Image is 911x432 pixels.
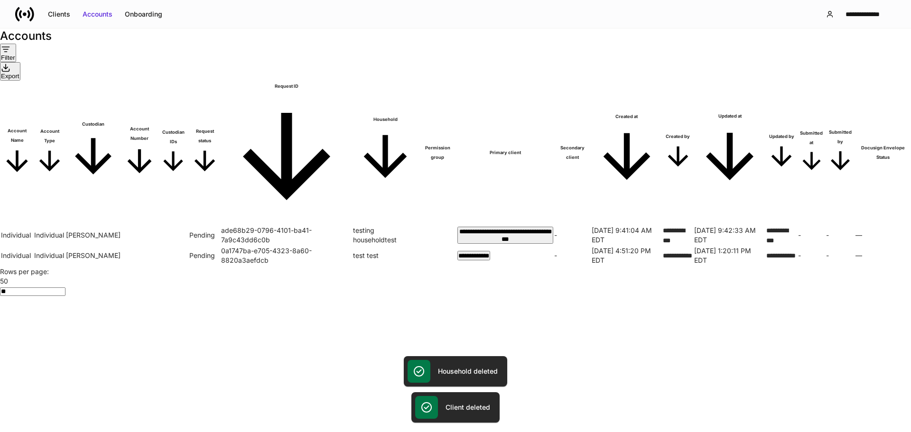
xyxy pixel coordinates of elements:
span: Created by [663,132,693,173]
td: 0a1747ba-e705-4323-8a60-8820a3aefdcb [221,246,352,265]
h5: Household deleted [438,367,498,376]
td: ade68b29-0796-4101-ba41-7a9c43dd6c0b [221,225,352,245]
div: Onboarding [125,9,162,19]
td: n/a [855,246,910,265]
span: Account Number [121,124,158,181]
p: [DATE] 9:41:04 AM EDT [592,226,662,245]
span: Household [353,115,418,190]
h6: Docusign Envelope Status [855,143,910,162]
p: test test [353,251,418,260]
span: Account Name [1,126,33,179]
td: Pending [189,225,221,245]
td: Individual [34,246,65,265]
p: - [826,251,855,260]
span: Created at [592,112,662,193]
div: Filter [1,54,15,61]
p: - [826,230,855,240]
td: Individual [34,225,65,245]
h6: Request ID [221,82,352,91]
h5: Client deleted [446,403,490,412]
span: Custodian IDs [158,128,188,177]
button: Accounts [76,7,119,22]
h6: Request status [189,127,221,146]
h6: Account Name [1,126,33,145]
span: Account Type [34,127,65,178]
h6: Household [353,115,418,124]
td: Pending [189,246,221,265]
h6: Secondary client [554,143,591,162]
div: Accounts [83,9,112,19]
p: - [554,230,591,240]
td: Schwab [66,246,121,265]
td: 82823528-018b-47f2-8e97-fff9a197c36d [457,246,553,265]
p: - [798,251,825,260]
p: - [798,230,825,240]
p: [DATE] 9:42:33 AM EDT [694,226,766,245]
button: Onboarding [119,7,168,22]
p: — [855,251,910,260]
h6: Created at [592,112,662,121]
span: Submitted by [826,128,855,177]
td: Individual [1,225,33,245]
h6: Created by [663,132,693,141]
h6: Custodian [66,119,121,129]
td: 2025-09-09T13:42:33.133Z [694,225,766,245]
div: Export [1,73,19,80]
p: [DATE] 1:20:11 PM EDT [694,246,766,265]
span: Submitted at [798,129,825,176]
span: Updated at [694,111,766,194]
td: 2025-09-10T17:20:11.523Z [694,246,766,265]
h6: Updated by [766,132,797,141]
p: testing householdtest [353,226,418,245]
td: Individual [1,246,33,265]
h6: Primary client [457,148,553,157]
td: 2025-09-09T13:41:04.658Z [592,225,662,245]
button: Clients [42,7,76,22]
p: — [855,230,910,240]
td: 2025-09-09T20:51:20.940Z [592,246,662,265]
td: 60cde9a7-ea8c-4437-ab75-5c0705a9a39f [457,225,553,245]
h6: Account Type [34,127,65,146]
h6: Custodian IDs [158,128,188,147]
td: Schwab [66,225,121,245]
span: Updated by [766,132,797,173]
span: Custodian [66,119,121,185]
h6: Submitted by [826,128,855,147]
span: Request ID [221,82,352,223]
td: n/a [855,225,910,245]
h6: Account Number [121,124,158,143]
div: Clients [48,9,70,19]
span: Request status [189,127,221,178]
h6: Updated at [694,111,766,121]
h6: Permission group [418,143,456,162]
h6: Submitted at [798,129,825,147]
p: - [554,251,591,260]
p: [DATE] 4:51:20 PM EDT [592,246,662,265]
